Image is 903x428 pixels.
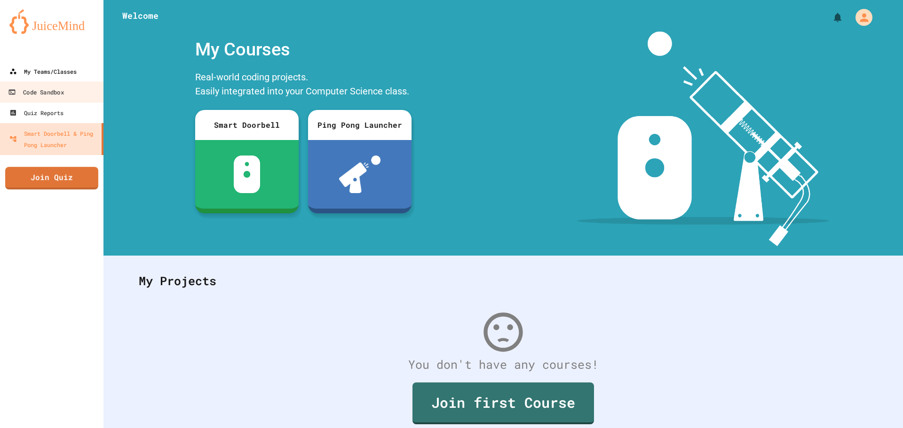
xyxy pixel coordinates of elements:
div: Ping Pong Launcher [308,110,412,140]
img: banner-image-my-projects.png [577,31,829,246]
div: My Notifications [815,9,846,25]
img: ppl-with-ball.png [339,156,381,193]
div: You don't have any courses! [129,356,877,374]
a: Join first Course [412,382,594,424]
img: logo-orange.svg [9,9,94,34]
div: My Teams/Classes [9,66,77,77]
div: Smart Doorbell [195,110,299,140]
div: My Projects [129,263,877,299]
div: Code Sandbox [8,86,63,98]
a: Join Quiz [5,167,98,189]
div: My Courses [190,31,416,68]
img: sdb-white.svg [234,156,261,193]
div: Quiz Reports [9,107,63,118]
div: Real-world coding projects. Easily integrated into your Computer Science class. [190,68,416,103]
div: My Account [846,7,875,28]
div: Smart Doorbell & Ping Pong Launcher [9,128,98,150]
